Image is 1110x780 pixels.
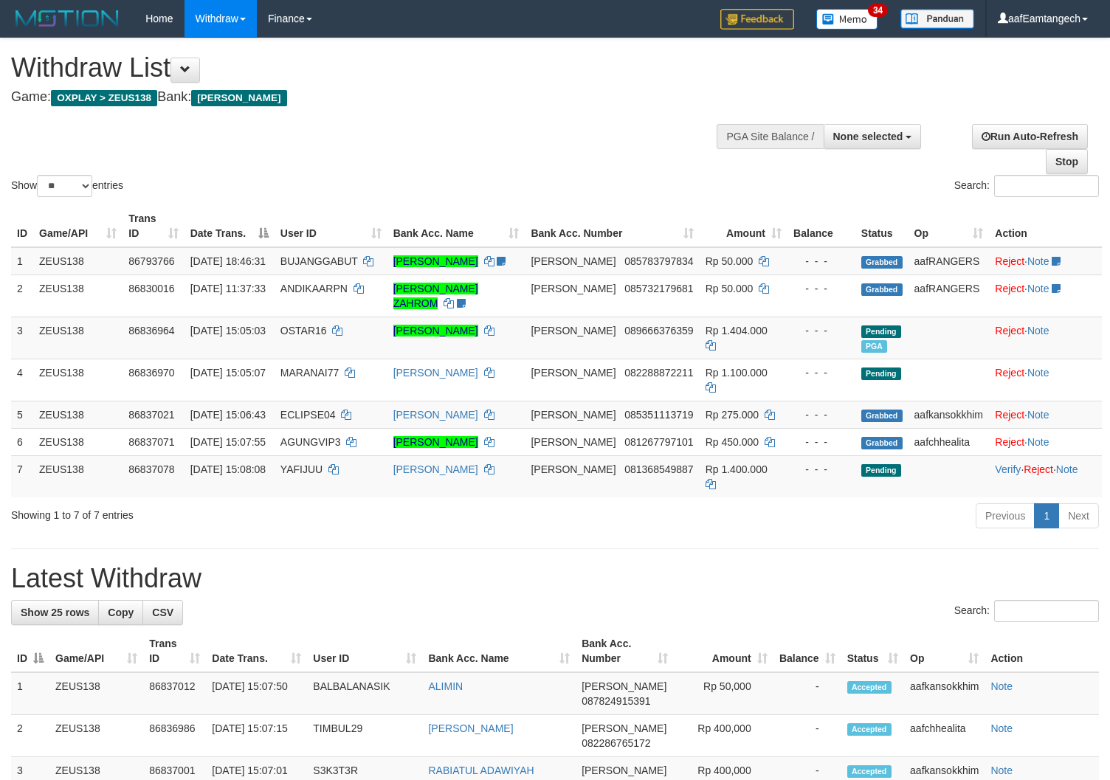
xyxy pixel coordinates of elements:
label: Search: [954,600,1099,622]
td: ZEUS138 [33,317,123,359]
a: Note [990,680,1013,692]
label: Search: [954,175,1099,197]
span: 86837021 [128,409,174,421]
input: Search: [994,600,1099,622]
span: Rp 450.000 [706,436,759,448]
th: Op: activate to sort column ascending [909,205,990,247]
img: MOTION_logo.png [11,7,123,30]
a: Note [990,765,1013,776]
a: Show 25 rows [11,600,99,625]
td: 2 [11,275,33,317]
span: Copy 085783797834 to clipboard [624,255,693,267]
th: Game/API: activate to sort column ascending [49,630,143,672]
th: Amount: activate to sort column ascending [700,205,787,247]
div: PGA Site Balance / [717,124,823,149]
img: Button%20Memo.svg [816,9,878,30]
div: - - - [793,323,849,338]
span: Copy 081368549887 to clipboard [624,463,693,475]
a: Reject [995,325,1024,336]
span: Copy 085732179681 to clipboard [624,283,693,294]
td: ZEUS138 [33,455,123,497]
a: [PERSON_NAME] ZAHROM [393,283,478,309]
span: [DATE] 15:08:08 [190,463,266,475]
span: [PERSON_NAME] [531,463,616,475]
td: 5 [11,401,33,428]
td: ZEUS138 [49,715,143,757]
span: [DATE] 15:07:55 [190,436,266,448]
td: aafchhealita [904,715,985,757]
span: Pending [861,367,901,380]
td: 3 [11,317,33,359]
span: [PERSON_NAME] [582,722,666,734]
td: aafRANGERS [909,247,990,275]
span: Grabbed [861,283,903,296]
a: CSV [142,600,183,625]
a: [PERSON_NAME] [428,722,513,734]
a: [PERSON_NAME] [393,409,478,421]
a: Next [1058,503,1099,528]
th: Game/API: activate to sort column ascending [33,205,123,247]
span: Copy 087824915391 to clipboard [582,695,650,707]
td: 86836986 [143,715,206,757]
input: Search: [994,175,1099,197]
span: [PERSON_NAME] [531,325,616,336]
h1: Latest Withdraw [11,564,1099,593]
span: YAFIJUU [280,463,323,475]
span: [PERSON_NAME] [531,283,616,294]
a: Reject [995,255,1024,267]
img: panduan.png [900,9,974,29]
span: Rp 1.404.000 [706,325,768,336]
span: [DATE] 15:06:43 [190,409,266,421]
span: Rp 1.400.000 [706,463,768,475]
td: Rp 50,000 [674,672,773,715]
div: - - - [793,254,849,269]
span: OXPLAY > ZEUS138 [51,90,157,106]
a: Previous [976,503,1035,528]
span: [DATE] 11:37:33 [190,283,266,294]
td: · [989,401,1102,428]
a: ALIMIN [428,680,463,692]
th: Status [855,205,909,247]
span: Rp 50.000 [706,255,754,267]
a: [PERSON_NAME] [393,255,478,267]
a: Reject [995,367,1024,379]
span: Grabbed [861,256,903,269]
div: - - - [793,365,849,380]
th: Date Trans.: activate to sort column ascending [206,630,307,672]
span: [PERSON_NAME] [582,680,666,692]
td: ZEUS138 [33,247,123,275]
a: Reject [1024,463,1053,475]
td: 1 [11,672,49,715]
a: [PERSON_NAME] [393,436,478,448]
th: ID [11,205,33,247]
span: Accepted [847,765,892,778]
span: Copy 089666376359 to clipboard [624,325,693,336]
span: BUJANGGABUT [280,255,358,267]
span: Grabbed [861,437,903,449]
span: Grabbed [861,410,903,422]
div: - - - [793,281,849,296]
a: Reject [995,409,1024,421]
td: Rp 400,000 [674,715,773,757]
td: · [989,359,1102,401]
span: 86830016 [128,283,174,294]
span: [PERSON_NAME] [531,255,616,267]
span: [PERSON_NAME] [531,436,616,448]
span: 86836964 [128,325,174,336]
td: 1 [11,247,33,275]
td: TIMBUL29 [307,715,422,757]
td: ZEUS138 [33,401,123,428]
span: [PERSON_NAME] [582,765,666,776]
td: ZEUS138 [33,275,123,317]
a: [PERSON_NAME] [393,463,478,475]
td: aafkansokkhim [904,672,985,715]
span: [PERSON_NAME] [531,409,616,421]
span: 86837071 [128,436,174,448]
span: MARANAI77 [280,367,339,379]
th: ID: activate to sort column descending [11,630,49,672]
a: Note [1027,436,1049,448]
span: [PERSON_NAME] [191,90,286,106]
div: Showing 1 to 7 of 7 entries [11,502,452,522]
td: - [773,715,841,757]
a: Note [1027,367,1049,379]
